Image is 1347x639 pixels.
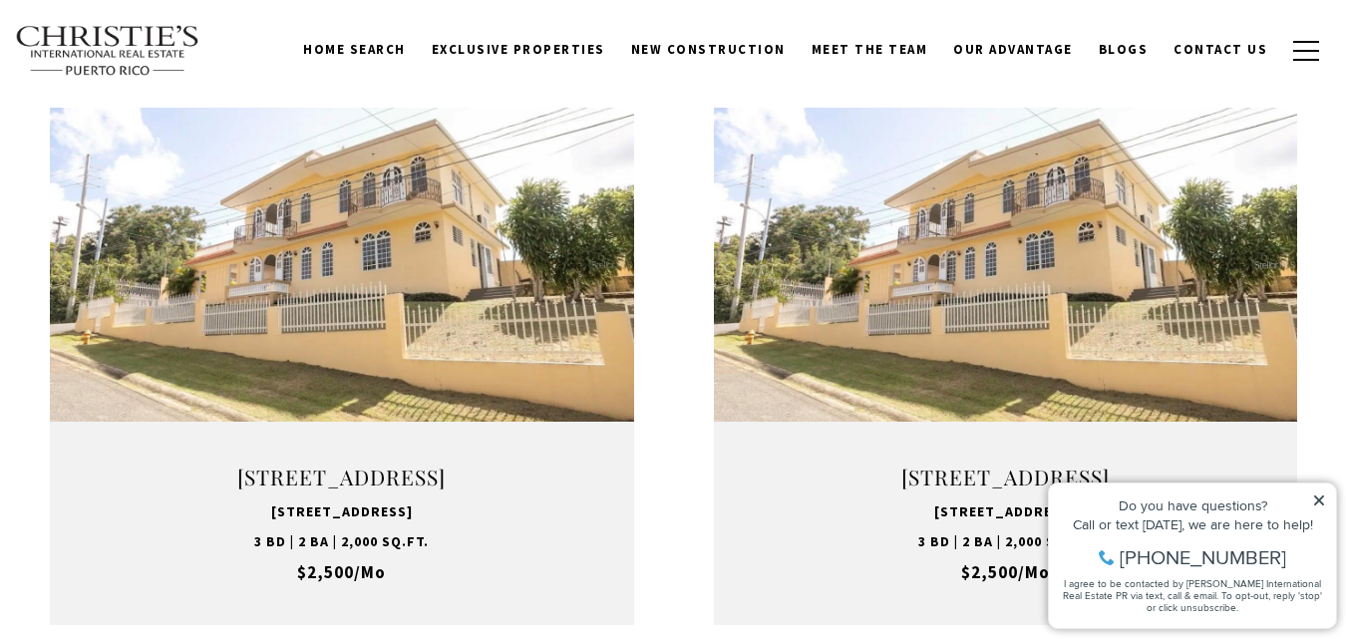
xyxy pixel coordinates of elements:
[82,94,248,114] span: [PHONE_NUMBER]
[21,45,288,59] div: Do you have questions?
[1099,41,1149,58] span: Blogs
[21,64,288,78] div: Call or text [DATE], we are here to help!
[1280,22,1332,80] button: button
[290,31,419,69] a: Home Search
[799,31,941,69] a: Meet the Team
[1174,41,1267,58] span: Contact Us
[419,31,618,69] a: Exclusive Properties
[15,25,200,77] img: Christie's International Real Estate text transparent background
[618,31,799,69] a: New Construction
[25,123,284,160] span: I agree to be contacted by [PERSON_NAME] International Real Estate PR via text, call & email. To ...
[1086,31,1162,69] a: Blogs
[631,41,786,58] span: New Construction
[953,41,1073,58] span: Our Advantage
[940,31,1086,69] a: Our Advantage
[432,41,605,58] span: Exclusive Properties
